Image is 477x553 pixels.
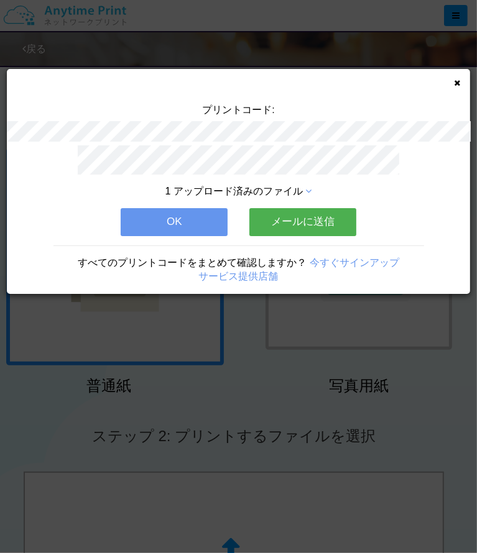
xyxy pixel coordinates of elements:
[310,257,399,268] a: 今すぐサインアップ
[78,257,307,268] span: すべてのプリントコードをまとめて確認しますか？
[165,186,303,196] span: 1 アップロード済みのファイル
[202,104,274,115] span: プリントコード:
[199,271,279,281] a: サービス提供店舗
[249,208,356,235] button: メールに送信
[121,208,228,235] button: OK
